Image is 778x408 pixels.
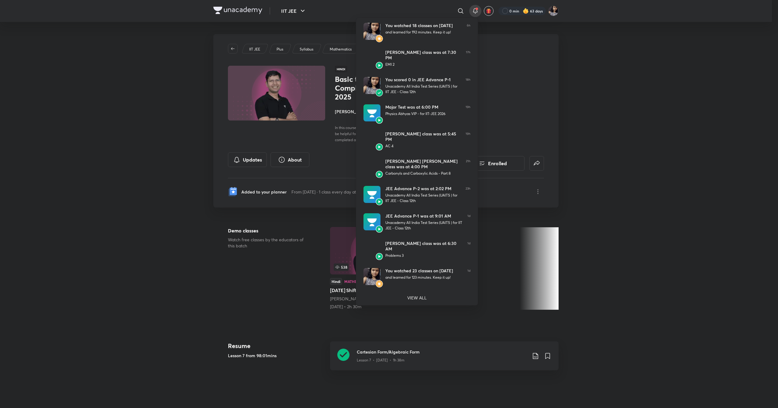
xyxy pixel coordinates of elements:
span: 19h [466,131,470,149]
div: JEE Advance P-2 was at 2:02 PM [385,186,461,191]
a: AvatarAvatarYou scored 0 in JEE Advance P-1Unacademy All India Test Series (UAITS ) for IIT JEE -... [356,72,478,99]
img: Avatar [376,280,383,288]
span: 1d [467,268,470,285]
div: and learned for 192 minutes. Keep it up! [385,30,462,35]
div: [PERSON_NAME] [PERSON_NAME] class was at 4:00 PM [385,159,461,169]
img: Avatar [363,159,380,176]
img: Avatar [376,35,383,42]
div: You watched 18 classes on [DATE] [385,23,462,28]
div: You scored 0 in JEE Advance P-1 [385,77,461,82]
div: Unacademy All India Test Series (UAITS ) for IIT JEE - Class 12th [385,220,463,231]
span: 21h [466,159,470,176]
span: 17h [466,50,470,67]
span: 1d [467,213,470,231]
img: Avatar [363,268,380,285]
div: AC 4 [385,143,461,149]
a: AvatarAvatarJEE Advance P-2 was at 2:02 PMUnacademy All India Test Series (UAITS ) for IIT JEE - ... [356,181,478,208]
div: You watched 23 classes on [DATE] [385,268,463,274]
div: and learned for 123 minutes. Keep it up! [385,275,463,280]
a: AvatarAvatarYou watched 23 classes on [DATE]and learned for 123 minutes. Keep it up!1d [356,263,478,290]
p: VIEW ALL [407,295,427,301]
a: AvatarAvatar[PERSON_NAME] [PERSON_NAME] class was at 4:00 PMCarbonyls and Carboxylic Acids - Part... [356,154,478,181]
a: AvatarAvatar[PERSON_NAME] class was at 6:30 AMProblems 31d [356,236,478,263]
div: Problems 3 [385,253,463,258]
img: Avatar [376,171,383,178]
img: Avatar [376,198,383,205]
div: JEE Advance P-1 was at 9:01 AM [385,213,463,219]
img: Avatar [363,23,380,40]
div: [PERSON_NAME] class was at 6:30 AM [385,241,463,252]
div: Unacademy All India Test Series (UAITS ) for IIT JEE - Class 12th [385,193,461,204]
img: Avatar [363,50,380,67]
a: AvatarAvatarMajor Test was at 6:00 PMPhysics Abhyas VIP - for IIT-JEE 202619h [356,99,478,126]
a: AvatarAvatarYou watched 18 classes on [DATE]and learned for 192 minutes. Keep it up!6h [356,18,478,45]
div: Major Test was at 6:00 PM [385,104,461,110]
span: 18h [466,77,470,95]
span: 19h [466,104,470,121]
img: Avatar [363,131,380,148]
img: Avatar [376,117,383,124]
div: Carbonyls and Carboxylic Acids - Part 8 [385,171,461,176]
span: 23h [466,186,470,204]
span: 1d [467,241,470,258]
img: Avatar [376,62,383,69]
img: Avatar [376,89,383,96]
div: Physics Abhyas VIP - for IIT-JEE 2026 [385,111,461,117]
span: 6h [467,23,470,40]
a: AvatarAvatar[PERSON_NAME] class was at 5:45 PMAC 419h [356,126,478,154]
img: Avatar [376,143,383,151]
div: EMI 2 [385,62,461,67]
img: Avatar [376,225,383,233]
div: Unacademy All India Test Series (UAITS ) for IIT JEE - Class 12th [385,84,461,95]
a: AvatarAvatarJEE Advance P-1 was at 9:01 AMUnacademy All India Test Series (UAITS ) for IIT JEE - ... [356,208,478,236]
img: Avatar [363,104,380,121]
div: [PERSON_NAME] class was at 7:30 PM [385,50,461,61]
img: Avatar [376,253,383,260]
img: Avatar [363,77,380,94]
div: [PERSON_NAME] class was at 5:45 PM [385,131,461,142]
img: Avatar [363,241,380,258]
img: Avatar [363,186,380,203]
img: Avatar [363,213,380,230]
a: AvatarAvatar[PERSON_NAME] class was at 7:30 PMEMI 217h [356,45,478,72]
